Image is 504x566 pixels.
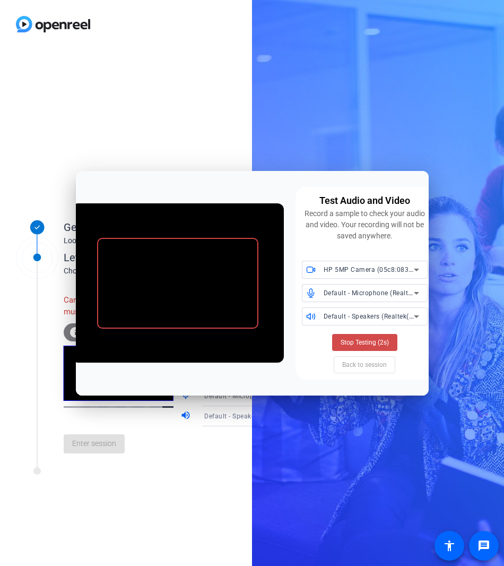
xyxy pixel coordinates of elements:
[64,235,276,246] div: Looks like you've been invited to join
[64,265,298,277] div: Choose your settings
[180,410,193,423] mat-icon: volume_up
[477,539,490,552] mat-icon: message
[64,250,298,265] div: Let's get connected.
[332,334,397,351] button: Stop Testing (2s)
[204,411,319,420] span: Default - Speakers (Realtek(R) Audio)
[319,193,410,208] div: Test Audio and Video
[64,289,180,323] div: Can't share your screen. You must grant permissions.
[302,208,428,242] div: Record a sample to check your audio and video. Your recording will not be saved anywhere.
[324,312,438,320] span: Default - Speakers (Realtek(R) Audio)
[443,539,456,552] mat-icon: accessibility
[204,391,327,400] span: Default - Microphone (Realtek(R) Audio)
[180,390,193,402] mat-icon: mic_none
[69,326,82,339] mat-icon: info
[324,288,447,297] span: Default - Microphone (Realtek(R) Audio)
[64,219,276,235] div: Get Ready!
[341,338,389,347] span: Stop Testing (2s)
[324,265,415,273] span: HP 5MP Camera (05c8:0834)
